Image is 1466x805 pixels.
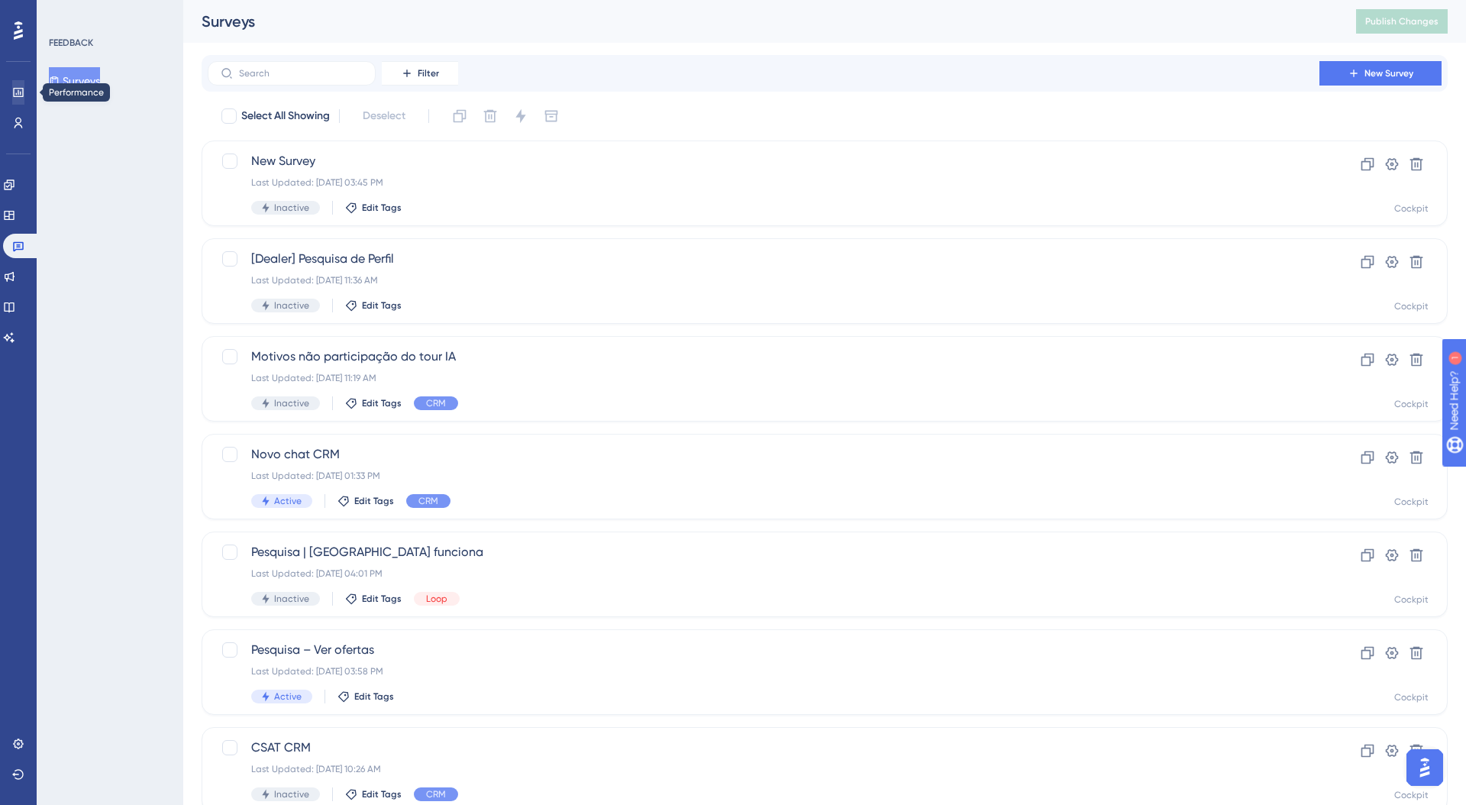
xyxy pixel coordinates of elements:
span: Active [274,495,302,507]
span: CRM [426,788,446,800]
span: Edit Tags [362,397,402,409]
div: Surveys [202,11,1318,32]
button: Edit Tags [345,299,402,312]
div: Cockpit [1394,496,1429,508]
span: Edit Tags [362,202,402,214]
span: Active [274,690,302,703]
span: Edit Tags [354,690,394,703]
div: Last Updated: [DATE] 03:58 PM [251,665,1276,677]
span: Inactive [274,202,309,214]
span: Inactive [274,299,309,312]
span: Edit Tags [362,788,402,800]
button: Publish Changes [1356,9,1448,34]
button: New Survey [1319,61,1442,86]
div: Cockpit [1394,398,1429,410]
div: Cockpit [1394,789,1429,801]
span: Inactive [274,397,309,409]
input: Search [239,68,363,79]
span: New Survey [1364,67,1413,79]
div: Last Updated: [DATE] 01:33 PM [251,470,1276,482]
div: 1 [106,8,111,20]
button: Edit Tags [345,202,402,214]
span: [Dealer] Pesquisa de Perfil [251,250,1276,268]
span: New Survey [251,152,1276,170]
button: Surveys [49,67,100,95]
span: Pesquisa | [GEOGRAPHIC_DATA] funciona [251,543,1276,561]
div: Cockpit [1394,691,1429,703]
div: Last Updated: [DATE] 04:01 PM [251,567,1276,580]
button: Edit Tags [345,788,402,800]
span: Need Help? [36,4,95,22]
span: Select All Showing [241,107,330,125]
span: CSAT CRM [251,739,1276,757]
div: Last Updated: [DATE] 11:19 AM [251,372,1276,384]
span: Novo chat CRM [251,445,1276,464]
div: FEEDBACK [49,37,93,49]
span: Pesquisa – Ver ofertas [251,641,1276,659]
button: Edit Tags [345,593,402,605]
iframe: UserGuiding AI Assistant Launcher [1402,745,1448,790]
button: Edit Tags [337,690,394,703]
span: Inactive [274,788,309,800]
span: CRM [426,397,446,409]
div: Last Updated: [DATE] 10:26 AM [251,763,1276,775]
span: Filter [418,67,439,79]
button: Edit Tags [337,495,394,507]
div: Cockpit [1394,593,1429,606]
span: Loop [426,593,447,605]
span: Edit Tags [354,495,394,507]
span: Edit Tags [362,299,402,312]
button: Deselect [349,102,419,130]
div: Cockpit [1394,300,1429,312]
div: Last Updated: [DATE] 03:45 PM [251,176,1276,189]
button: Edit Tags [345,397,402,409]
span: Deselect [363,107,405,125]
span: Publish Changes [1365,15,1439,27]
span: Edit Tags [362,593,402,605]
span: CRM [418,495,438,507]
button: Filter [382,61,458,86]
span: Inactive [274,593,309,605]
div: Cockpit [1394,202,1429,215]
span: Motivos não participação do tour IA [251,348,1276,366]
div: Last Updated: [DATE] 11:36 AM [251,274,1276,286]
